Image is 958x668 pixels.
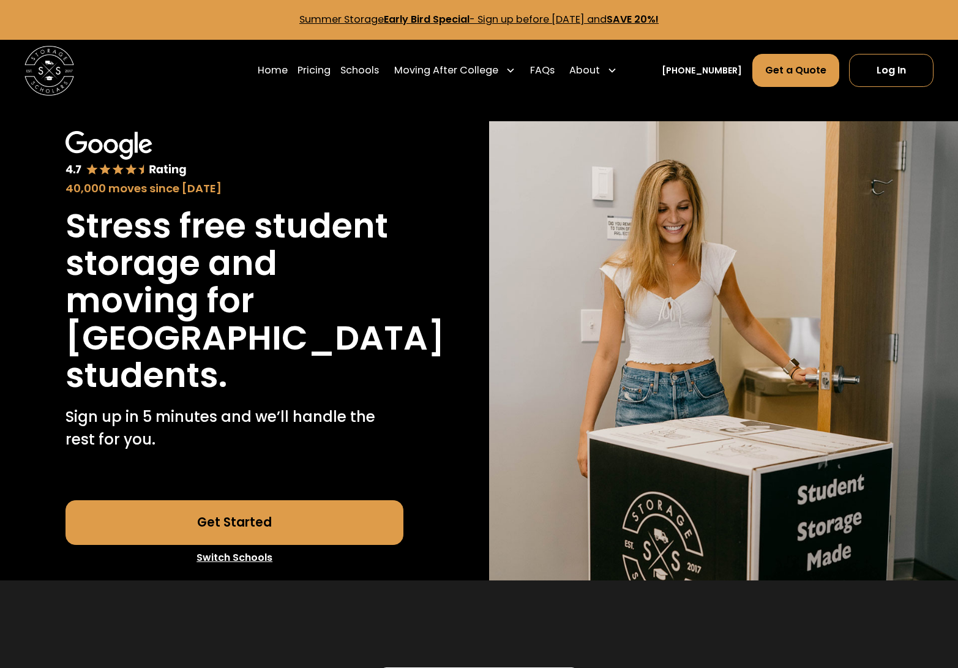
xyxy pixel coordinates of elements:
[65,545,403,571] a: Switch Schools
[662,64,742,77] a: [PHONE_NUMBER]
[258,53,288,88] a: Home
[65,406,403,451] p: Sign up in 5 minutes and we’ll handle the rest for you.
[65,131,187,178] img: Google 4.7 star rating
[65,180,403,197] div: 40,000 moves since [DATE]
[489,121,958,580] img: Storage Scholars will have everything waiting for you in your room when you arrive to campus.
[607,12,659,26] strong: SAVE 20%!
[65,356,227,394] h1: students.
[24,46,74,96] a: home
[569,63,600,78] div: About
[299,12,659,26] a: Summer StorageEarly Bird Special- Sign up before [DATE] andSAVE 20%!
[24,46,74,96] img: Storage Scholars main logo
[298,53,331,88] a: Pricing
[65,500,403,545] a: Get Started
[65,207,403,319] h1: Stress free student storage and moving for
[752,54,839,88] a: Get a Quote
[530,53,555,88] a: FAQs
[65,319,445,356] h1: [GEOGRAPHIC_DATA]
[564,53,622,88] div: About
[340,53,379,88] a: Schools
[384,12,470,26] strong: Early Bird Special
[394,63,498,78] div: Moving After College
[389,53,520,88] div: Moving After College
[849,54,933,88] a: Log In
